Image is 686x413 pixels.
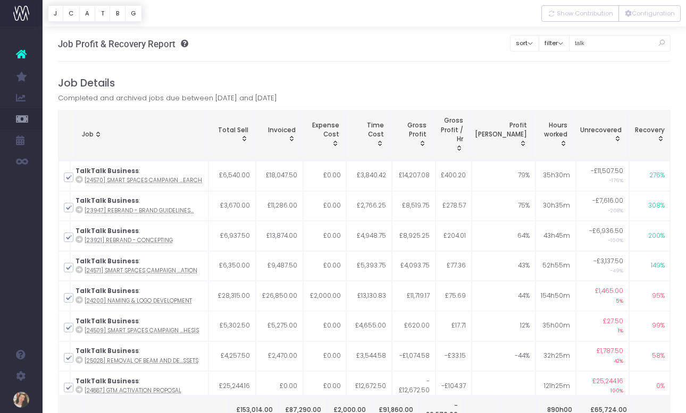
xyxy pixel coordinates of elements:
[303,251,347,281] td: £0.00
[346,191,392,221] td: £2,766.25
[303,311,347,341] td: £0.00
[256,191,303,221] td: £11,286.00
[597,347,623,356] span: £1,787.50
[346,311,392,341] td: £4,655.00
[70,341,208,372] td: :
[610,385,623,394] small: 100%
[438,116,463,144] span: Gross Profit / Hr
[256,251,303,281] td: £9,487.50
[76,347,139,355] strong: TalkTalk Business
[85,386,181,394] abbr: [24887] GTM activation proposal
[472,341,536,372] td: -44%
[648,231,665,241] span: 200%
[652,351,665,361] span: 58%
[472,281,536,311] td: 44%
[95,5,110,22] button: T
[256,311,303,341] td: £5,275.00
[307,121,339,140] span: Expense Cost
[218,126,248,135] span: Total Sell
[541,5,619,22] button: Show Contribution
[85,206,194,214] abbr: [23947] Rebrand - brand guidelines
[472,161,536,191] td: 79%
[63,5,80,22] button: C
[58,93,277,104] span: Completed and archived jobs due between [DATE] and [DATE]
[536,191,576,221] td: 30h35m
[392,161,436,191] td: £14,207.08
[392,251,436,281] td: £4,093.75
[569,35,671,51] input: Search...
[76,377,139,385] strong: TalkTalk Business
[436,161,472,191] td: £400.20
[208,311,256,341] td: £5,302.50
[76,167,139,175] strong: TalkTalk Business
[254,110,301,160] th: Invoiced: activate to sort column ascending
[346,371,392,401] td: £12,672.50
[538,121,567,149] div: Hours worked
[536,311,576,341] td: 35h00m
[208,251,256,281] td: £6,350.00
[616,296,623,304] small: 5%
[436,281,472,311] td: £75.69
[48,5,63,22] button: J
[85,236,173,244] abbr: [23921] Rebrand - concepting
[85,297,192,305] abbr: [24200] Naming & logo development
[76,317,139,325] strong: TalkTalk Business
[70,221,208,251] td: :
[610,265,623,274] small: -49%
[256,221,303,251] td: £13,874.00
[649,171,665,180] span: 276%
[346,221,392,251] td: £4,948.75
[608,235,623,244] small: -100%
[573,110,628,160] th: Example 1: under servicedTotal Sell = £4500Invoiced = £4000Unrecovered = £500Example 2: over serv...
[635,126,665,135] span: Recovery
[345,110,390,160] th: Time Cost: activate to sort column ascending
[70,371,208,401] td: :
[595,287,623,296] span: £1,465.00
[436,191,472,221] td: £278.57
[436,251,472,281] td: £77.36
[539,35,570,51] button: filter
[303,281,347,311] td: £2,000.00
[392,311,436,341] td: £620.00
[591,167,623,176] span: -£11,507.50
[472,221,536,251] td: 64%
[76,257,139,265] strong: TalkTalk Business
[472,251,536,281] td: 43%
[532,110,573,160] th: Hours worked: activate to sort column ascending
[346,251,392,281] td: £5,393.75
[436,371,472,401] td: -£104.37
[392,371,436,401] td: -£12,672.50
[392,221,436,251] td: £8,925.25
[536,371,576,401] td: 121h25m
[396,121,427,140] span: Gross Profit
[70,311,208,341] td: :
[207,110,254,160] th: Total Sell: activate to sort column ascending
[125,5,142,22] button: G
[536,221,576,251] td: 43h45m
[70,191,208,221] td: :
[85,357,198,365] abbr: [25028] Removal of Beam and development of other brand assets
[208,191,256,221] td: £3,670.00
[76,227,139,235] strong: TalkTalk Business
[392,281,436,311] td: £11,719.17
[82,130,202,140] div: Job
[70,281,208,311] td: :
[76,110,207,160] th: Job: activate to sort column ascending
[48,5,142,22] div: Vertical button group
[58,77,671,89] h4: Job Details
[392,191,436,221] td: £8,519.75
[580,126,622,135] span: Unrecovered
[656,382,665,391] span: 0%
[260,126,296,144] div: Invoiced
[618,325,623,334] small: 1%
[208,371,256,401] td: £25,244.16
[110,5,126,22] button: B
[609,175,623,184] small: -176%
[592,196,623,206] span: -£7,616.00
[13,392,29,408] img: images/default_profile_image.png
[472,311,536,341] td: 12%
[346,281,392,311] td: £13,130.83
[589,227,623,236] span: -£6,936.50
[346,341,392,372] td: £3,544.58
[303,371,347,401] td: £0.00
